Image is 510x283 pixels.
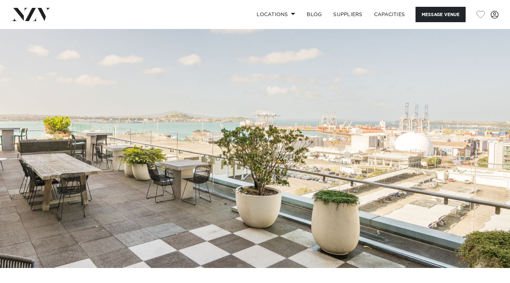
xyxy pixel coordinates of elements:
a: BLOG [301,7,327,22]
a: Capacities [368,7,411,22]
img: nzv-logo.png [11,8,50,21]
a: SUPPLIERS [327,7,368,22]
a: Locations [251,7,301,22]
button: Message Venue [416,7,466,22]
